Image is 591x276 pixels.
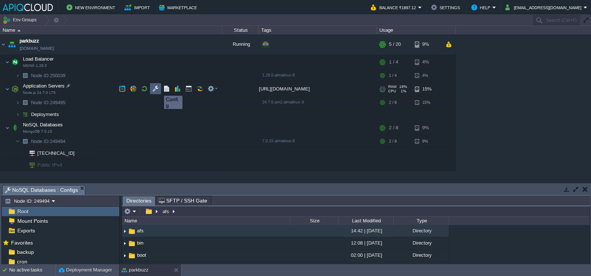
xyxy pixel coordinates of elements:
[399,89,406,93] span: 1%
[394,217,449,225] div: Type
[389,97,397,108] div: 2 / 8
[37,150,76,156] a: [TECHNICAL_ID]
[20,97,30,108] img: AMDAwAAAACH5BAEAAAAALAAAAAABAAEAAAICRAEAOw==
[415,120,439,135] div: 9%
[20,45,54,52] a: [DOMAIN_NAME]
[17,30,21,31] img: AMDAwAAAACH5BAEAAAAALAAAAAABAAEAAAICRAEAOw==
[399,85,407,89] span: 18%
[37,159,63,171] span: Public IPv4
[5,82,10,96] img: AMDAwAAAACH5BAEAAAAALAAAAAABAAEAAAICRAEAOw==
[30,138,66,144] a: Node ID:249494
[23,129,52,134] span: MongoDB 7.0.15
[16,218,49,224] a: Mount Points
[10,120,20,135] img: AMDAwAAAACH5BAEAAAAALAAAAAABAAEAAAICRAEAOw==
[24,159,35,171] img: AMDAwAAAACH5BAEAAAAALAAAAAABAAEAAAICRAEAOw==
[10,55,20,69] img: AMDAwAAAACH5BAEAAAAALAAAAAABAAEAAAICRAEAOw==
[128,239,136,248] img: AMDAwAAAACH5BAEAAAAALAAAAAABAAEAAAICRAEAOw==
[166,96,181,108] div: Config
[393,237,449,249] div: Directory
[30,138,66,144] span: 249494
[7,34,17,54] img: AMDAwAAAACH5BAEAAAAALAAAAAABAAEAAAICRAEAOw==
[20,70,30,81] img: AMDAwAAAACH5BAEAAAAALAAAAAABAAEAAAICRAEAOw==
[16,227,36,234] a: Exports
[259,26,377,34] div: Tags
[291,217,338,225] div: Size
[24,147,35,159] img: AMDAwAAAACH5BAEAAAAALAAAAAABAAEAAAICRAEAOw==
[122,238,128,249] img: AMDAwAAAACH5BAEAAAAALAAAAAABAAEAAAICRAEAOw==
[5,120,10,135] img: AMDAwAAAACH5BAEAAAAALAAAAAABAAEAAAICRAEAOw==
[23,91,56,95] span: Node.js 24.7.0 LTS
[16,249,35,255] span: backup
[3,15,39,25] button: Env Groups
[371,3,418,12] button: Balance ₹1897.12
[136,252,147,258] a: boot
[128,252,136,260] img: AMDAwAAAACH5BAEAAAAALAAAAAABAAEAAAICRAEAOw==
[22,56,55,62] span: Load Balancer
[505,3,584,12] button: [EMAIL_ADDRESS][DOMAIN_NAME]
[339,217,393,225] div: Last Modified
[16,109,20,120] img: AMDAwAAAACH5BAEAAAAALAAAAAABAAEAAAICRAEAOw==
[389,55,398,69] div: 1 / 4
[5,55,10,69] img: AMDAwAAAACH5BAEAAAAALAAAAAABAAEAAAICRAEAOw==
[124,3,152,12] button: Import
[20,147,24,159] img: AMDAwAAAACH5BAEAAAAALAAAAAABAAEAAAICRAEAOw==
[389,70,397,81] div: 1 / 4
[128,264,136,272] img: AMDAwAAAACH5BAEAAAAALAAAAAABAAEAAAICRAEAOw==
[59,266,112,274] button: Deployment Manager
[393,262,449,273] div: Directory
[31,139,50,144] span: Node ID:
[31,73,50,78] span: Node ID:
[393,249,449,261] div: Directory
[30,72,66,79] a: Node ID:250039
[16,258,28,265] a: cron
[30,111,60,117] a: Deployments
[338,237,393,249] div: 12:08 | [DATE]
[22,83,66,89] a: Application ServersNode.js 24.7.0 LTS
[136,240,144,246] a: bin
[338,225,393,236] div: 14:42 | [DATE]
[259,82,377,96] div: [URL][DOMAIN_NAME]
[159,196,207,205] span: SFTP / SSH Gate
[3,4,53,11] img: APIQCloud
[22,56,55,62] a: Load BalancerNGINX 1.28.0
[415,97,439,108] div: 15%
[10,239,34,246] span: Favorites
[20,159,24,171] img: AMDAwAAAACH5BAEAAAAALAAAAAABAAEAAAICRAEAOw==
[388,85,396,89] span: RAM
[10,240,34,246] a: Favorites
[20,136,30,147] img: AMDAwAAAACH5BAEAAAAALAAAAAABAAEAAAICRAEAOw==
[37,162,63,168] a: Public IPv4
[20,37,39,45] a: parkbuzz
[23,64,47,68] span: NGINX 1.28.0
[393,225,449,236] div: Directory
[5,198,52,204] button: Node ID: 249494
[126,196,151,205] span: Directories
[16,208,30,215] a: Root
[262,73,295,77] span: 1.28.0-almalinux-9
[16,136,20,147] img: AMDAwAAAACH5BAEAAAAALAAAAAABAAEAAAICRAEAOw==
[388,89,396,93] span: CPU
[161,208,171,215] button: afs
[122,225,128,237] img: AMDAwAAAACH5BAEAAAAALAAAAAABAAEAAAICRAEAOw==
[262,100,304,104] span: 24.7.0-pm2-almalinux-9
[262,139,295,143] span: 7.0.15-almalinux-9
[37,147,76,159] span: [TECHNICAL_ID]
[415,82,439,96] div: 15%
[471,3,492,12] button: Help
[389,120,398,135] div: 2 / 8
[1,26,222,34] div: Name
[31,100,50,105] span: Node ID:
[22,83,66,89] span: Application Servers
[431,3,462,12] button: Settings
[20,109,30,120] img: AMDAwAAAACH5BAEAAAAALAAAAAABAAEAAAICRAEAOw==
[22,122,64,127] a: NoSQL DatabasesMongoDB 7.0.15
[22,122,64,128] span: NoSQL Databases
[122,262,128,273] img: AMDAwAAAACH5BAEAAAAALAAAAAABAAEAAAICRAEAOw==
[122,250,128,261] img: AMDAwAAAACH5BAEAAAAALAAAAAABAAEAAAICRAEAOw==
[5,185,78,195] span: NoSQL Databases : Configs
